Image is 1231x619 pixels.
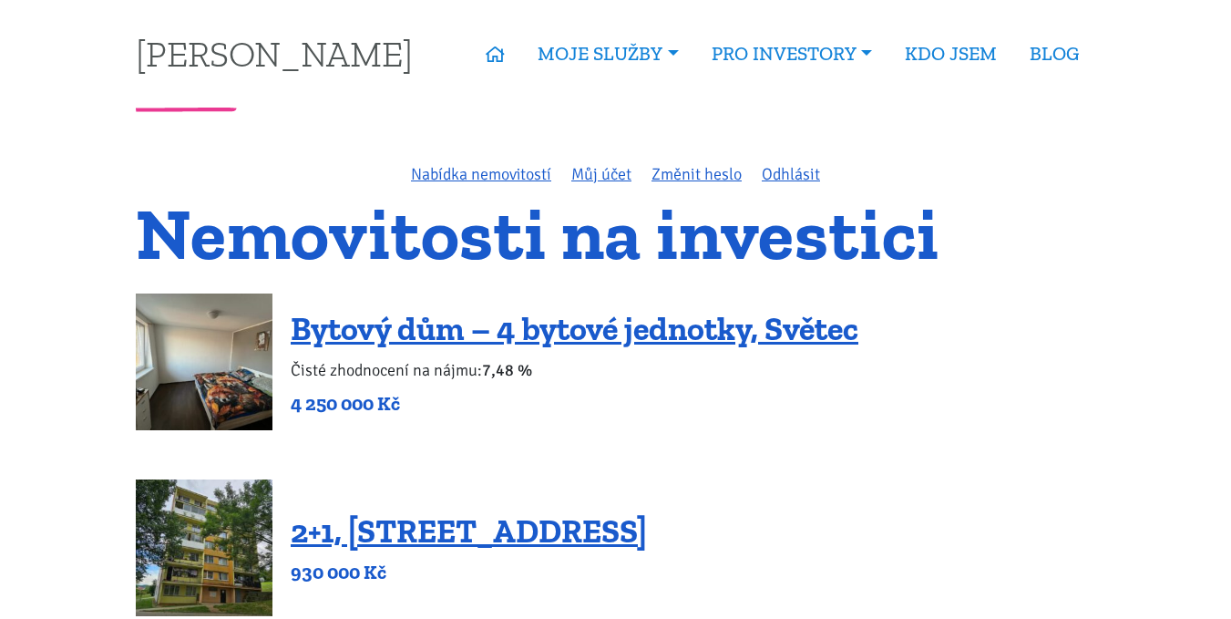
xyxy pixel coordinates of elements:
a: MOJE SLUŽBY [521,33,694,75]
a: BLOG [1013,33,1095,75]
p: 930 000 Kč [291,560,647,585]
a: Bytový dům – 4 bytové jednotky, Světec [291,309,858,348]
a: KDO JSEM [888,33,1013,75]
a: [PERSON_NAME] [136,36,413,71]
h1: Nemovitosti na investici [136,203,1095,264]
a: PRO INVESTORY [695,33,888,75]
a: 2+1, [STREET_ADDRESS] [291,511,647,551]
a: Můj účet [571,164,631,184]
a: Odhlásit [762,164,820,184]
p: Čisté zhodnocení na nájmu: [291,357,858,383]
b: 7,48 % [482,360,532,380]
a: Změnit heslo [651,164,742,184]
a: Nabídka nemovitostí [411,164,551,184]
p: 4 250 000 Kč [291,391,858,417]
